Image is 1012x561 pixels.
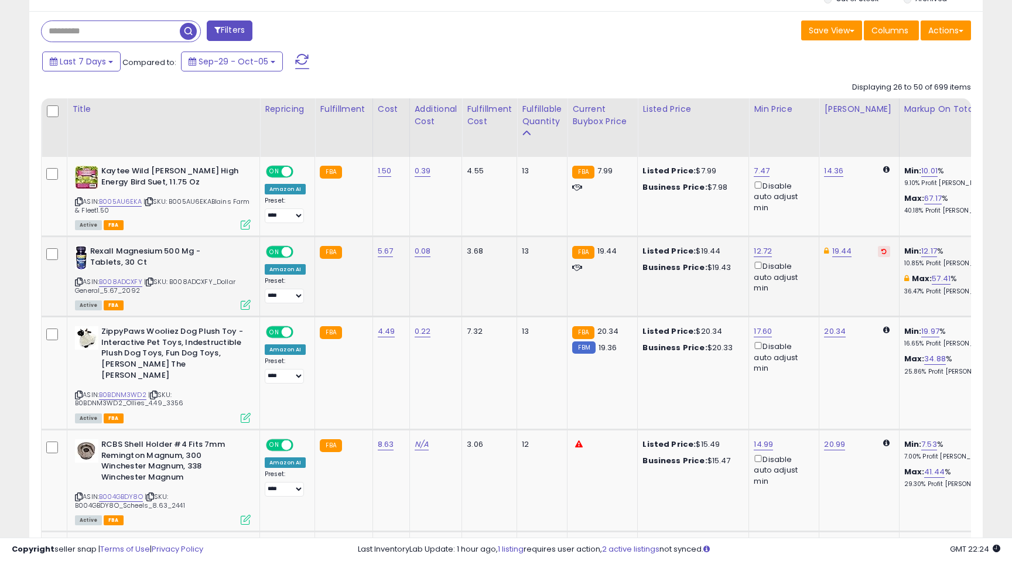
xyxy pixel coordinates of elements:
div: Min Price [754,103,814,115]
a: 10.01 [921,165,938,177]
div: Fulfillment [320,103,367,115]
div: Disable auto adjust min [754,259,810,293]
span: | SKU: B0BDNM3WD2_Ollies_4.49_3356 [75,390,184,408]
div: Additional Cost [415,103,457,128]
b: Listed Price: [642,326,696,337]
span: All listings currently available for purchase on Amazon [75,300,102,310]
div: [PERSON_NAME] [824,103,894,115]
b: Business Price: [642,342,707,353]
div: ASIN: [75,246,251,309]
span: 19.44 [597,245,617,256]
div: 4.55 [467,166,508,176]
div: $19.44 [642,246,740,256]
a: 7.47 [754,165,770,177]
div: Cost [378,103,405,115]
p: 10.85% Profit [PERSON_NAME] [904,259,1001,268]
b: Max: [904,353,925,364]
button: Columns [864,20,919,40]
span: FBA [104,220,124,230]
div: ASIN: [75,439,251,524]
div: % [904,354,1001,375]
b: Max: [904,193,925,204]
a: Privacy Policy [152,543,203,555]
b: Listed Price: [642,245,696,256]
div: Title [72,103,255,115]
p: 9.10% Profit [PERSON_NAME] [904,179,1001,187]
small: FBA [572,326,594,339]
div: % [904,326,1001,348]
div: Amazon AI [265,457,306,468]
button: Actions [921,20,971,40]
div: $15.49 [642,439,740,450]
span: ON [267,440,282,450]
p: 7.00% Profit [PERSON_NAME] [904,453,1001,461]
a: 14.99 [754,439,773,450]
span: FBA [104,413,124,423]
a: 0.39 [415,165,431,177]
div: $19.43 [642,262,740,273]
p: 25.86% Profit [PERSON_NAME] [904,368,1001,376]
div: $20.33 [642,343,740,353]
button: Filters [207,20,252,41]
b: RCBS Shell Holder #4 Fits 7mm Remington Magnum, 300 Winchester Magnum, 338 Winchester Magnum [101,439,244,485]
div: ASIN: [75,166,251,228]
div: % [904,439,1001,461]
p: 40.18% Profit [PERSON_NAME] [904,207,1001,215]
img: 41dM60aTuaL._SL40_.jpg [75,439,98,463]
a: 19.44 [832,245,852,257]
div: Listed Price [642,103,744,115]
small: FBM [572,341,595,354]
a: 0.08 [415,245,431,257]
img: 4100jggsasL._SL40_.jpg [75,246,87,269]
span: ON [267,327,282,337]
span: All listings currently available for purchase on Amazon [75,413,102,423]
small: FBA [572,246,594,259]
a: 20.99 [824,439,845,450]
a: 20.34 [824,326,846,337]
a: 67.17 [924,193,942,204]
div: ASIN: [75,326,251,422]
span: All listings currently available for purchase on Amazon [75,220,102,230]
div: $15.47 [642,456,740,466]
b: Listed Price: [642,439,696,450]
div: % [904,166,1001,187]
p: 16.65% Profit [PERSON_NAME] [904,340,1001,348]
th: The percentage added to the cost of goods (COGS) that forms the calculator for Min & Max prices. [899,98,1010,157]
small: FBA [320,439,341,452]
div: Disable auto adjust min [754,453,810,487]
div: Repricing [265,103,310,115]
div: 13 [522,166,558,176]
div: Preset: [265,277,306,303]
img: 41iZ-czt56L._SL40_.jpg [75,326,98,350]
span: | SKU: B008ADCXFY_Dollar General_5.67_2092 [75,277,235,295]
a: B008ADCXFY [99,277,142,287]
b: Max: [912,273,932,284]
div: 3.68 [467,246,508,256]
div: Last InventoryLab Update: 1 hour ago, requires user action, not synced. [358,544,1000,555]
b: Max: [904,466,925,477]
a: N/A [415,439,429,450]
span: All listings currently available for purchase on Amazon [75,515,102,525]
small: FBA [320,326,341,339]
p: 29.30% Profit [PERSON_NAME] [904,480,1001,488]
a: B0BDNM3WD2 [99,390,146,400]
div: $20.34 [642,326,740,337]
b: Listed Price: [642,165,696,176]
span: 7.99 [597,165,613,176]
span: OFF [292,167,310,177]
b: Business Price: [642,182,707,193]
div: Amazon AI [265,184,306,194]
a: B005AU6EKA [99,197,142,207]
div: Preset: [265,357,306,384]
button: Sep-29 - Oct-05 [181,52,283,71]
a: B004GBDY8O [99,492,143,502]
span: OFF [292,440,310,450]
div: $7.99 [642,166,740,176]
b: Min: [904,326,922,337]
div: Disable auto adjust min [754,179,810,213]
b: Min: [904,165,922,176]
div: 13 [522,326,558,337]
span: 20.34 [597,326,619,337]
a: 1.50 [378,165,392,177]
span: | SKU: B005AU6EKABlains Farm & Fleet1.50 [75,197,250,214]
